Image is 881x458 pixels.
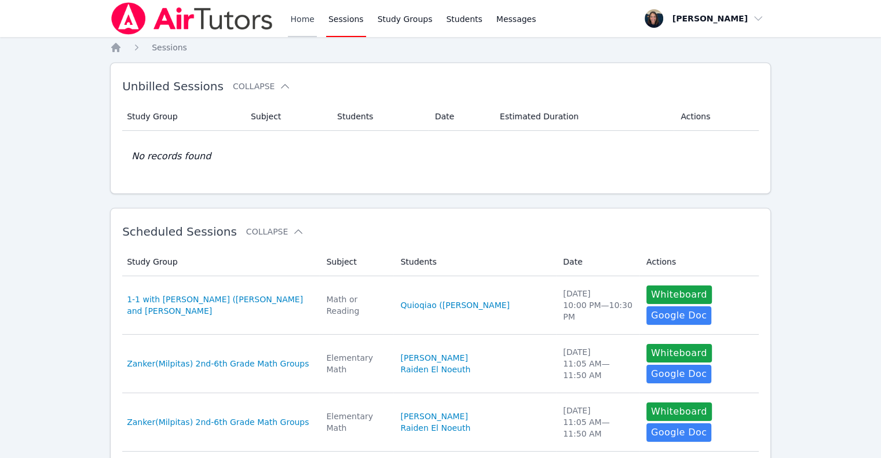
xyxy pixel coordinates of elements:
th: Subject [319,248,393,276]
div: Math or Reading [326,294,386,317]
button: Collapse [246,226,304,237]
div: [DATE] 11:05 AM — 11:50 AM [563,405,633,439]
th: Actions [674,102,759,131]
th: Study Group [122,102,244,131]
th: Actions [639,248,759,276]
img: Air Tutors [110,2,274,35]
th: Date [428,102,493,131]
a: Google Doc [646,306,711,325]
th: Students [330,102,428,131]
a: Raiden El Noeuth [400,364,470,375]
th: Subject [244,102,330,131]
a: Raiden El Noeuth [400,422,470,434]
span: Unbilled Sessions [122,79,224,93]
button: Whiteboard [646,285,712,304]
th: Students [393,248,556,276]
th: Estimated Duration [493,102,674,131]
a: Zanker(Milpitas) 2nd-6th Grade Math Groups [127,416,309,428]
td: No records found [122,131,759,182]
button: Whiteboard [646,344,712,362]
button: Whiteboard [646,402,712,421]
a: Google Doc [646,423,711,442]
a: Quioqiao ([PERSON_NAME] [400,299,509,311]
th: Date [556,248,639,276]
span: Scheduled Sessions [122,225,237,239]
div: Elementary Math [326,352,386,375]
div: [DATE] 10:00 PM — 10:30 PM [563,288,633,323]
a: Google Doc [646,365,711,383]
a: Sessions [152,42,187,53]
tr: Zanker(Milpitas) 2nd-6th Grade Math GroupsElementary Math[PERSON_NAME]Raiden El Noeuth[DATE]11:05... [122,393,759,452]
a: Zanker(Milpitas) 2nd-6th Grade Math Groups [127,358,309,369]
nav: Breadcrumb [110,42,771,53]
a: [PERSON_NAME] [400,411,467,422]
button: Collapse [233,80,291,92]
th: Study Group [122,248,319,276]
tr: Zanker(Milpitas) 2nd-6th Grade Math GroupsElementary Math[PERSON_NAME]Raiden El Noeuth[DATE]11:05... [122,335,759,393]
a: 1-1 with [PERSON_NAME] ([PERSON_NAME] and [PERSON_NAME] [127,294,312,317]
tr: 1-1 with [PERSON_NAME] ([PERSON_NAME] and [PERSON_NAME]Math or ReadingQuioqiao ([PERSON_NAME][DAT... [122,276,759,335]
a: [PERSON_NAME] [400,352,467,364]
span: Sessions [152,43,187,52]
div: [DATE] 11:05 AM — 11:50 AM [563,346,633,381]
span: Messages [496,13,536,25]
div: Elementary Math [326,411,386,434]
